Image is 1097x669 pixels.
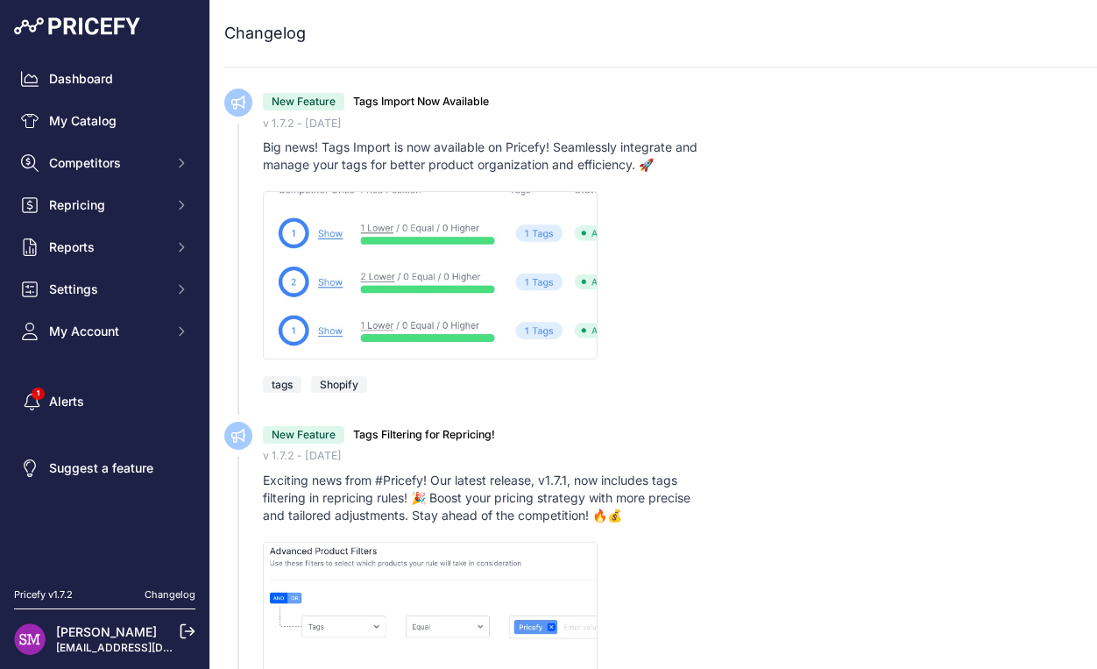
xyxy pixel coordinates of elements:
button: Repricing [14,189,195,221]
button: Competitors [14,147,195,179]
h2: Changelog [224,21,306,46]
span: My Account [49,323,164,340]
span: Reports [49,238,164,256]
a: Changelog [145,588,195,601]
a: Alerts [14,386,195,417]
h3: Tags Filtering for Repricing! [353,427,495,444]
a: Dashboard [14,63,195,95]
a: Suggest a feature [14,452,195,484]
button: My Account [14,316,195,347]
button: Settings [14,274,195,305]
span: Settings [49,281,164,298]
span: Competitors [49,154,164,172]
div: New Feature [263,93,344,110]
div: Pricefy v1.7.2 [14,587,73,602]
a: My Catalog [14,105,195,137]
nav: Sidebar [14,63,195,566]
h3: Tags Import Now Available [353,94,489,110]
a: [EMAIL_ADDRESS][DOMAIN_NAME] [56,641,239,654]
a: [PERSON_NAME] [56,624,157,639]
img: Pricefy Logo [14,18,140,35]
div: New Feature [263,426,344,444]
span: Shopify [311,376,367,393]
button: Reports [14,231,195,263]
div: Big news! Tags Import is now available on Pricefy! Seamlessly integrate and manage your tags for ... [263,139,711,174]
div: Exciting news from #Pricefy! Our latest release, v1.7.1, now includes tags filtering in repricing... [263,472,711,524]
span: tags [263,376,301,393]
span: Repricing [49,196,164,214]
